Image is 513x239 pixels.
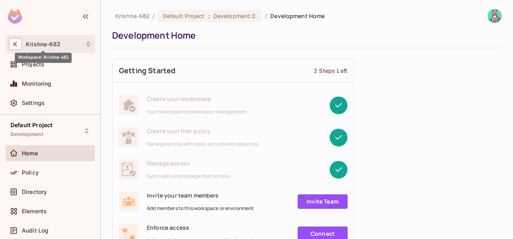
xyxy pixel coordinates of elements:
span: Getting Started [119,66,175,76]
span: Directory [22,189,47,195]
div: Workspace: Krishna-682 [15,53,72,63]
span: Development [213,12,250,20]
span: Manage access [147,159,229,167]
div: 2 Steps Left [314,67,347,74]
span: Development Home [270,12,325,20]
li: / [152,12,154,20]
span: Elements [22,208,47,214]
span: Projects [22,61,44,68]
span: K [9,38,22,50]
span: Default Project [163,12,205,20]
img: SReyMgAAAABJRU5ErkJggg== [8,9,22,24]
span: Settings [22,100,45,106]
img: Krishna prasad A [488,9,501,23]
span: Workspace: Krishna-682 [26,41,60,47]
span: Monitoring [22,80,52,87]
span: Enforce access [147,224,255,231]
li: / [265,12,267,20]
span: Invite your team members [147,192,254,199]
span: the active workspace [115,12,149,20]
span: Sync users and manage their access [147,173,229,179]
span: Add members to this workspace or environment [147,205,254,212]
span: Create your workspace [147,95,246,103]
span: Policy [22,169,39,176]
span: : [208,13,211,19]
span: Manage access with roles, actions and resources [147,141,258,147]
div: Development Home [112,29,498,41]
span: Home [22,150,38,157]
span: Create your first policy [147,127,258,135]
a: Invite Team [298,194,348,209]
span: Your home base for permission management [147,109,246,115]
span: Default Project [10,122,52,128]
span: Development [10,131,43,138]
span: Audit Log [22,227,48,234]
